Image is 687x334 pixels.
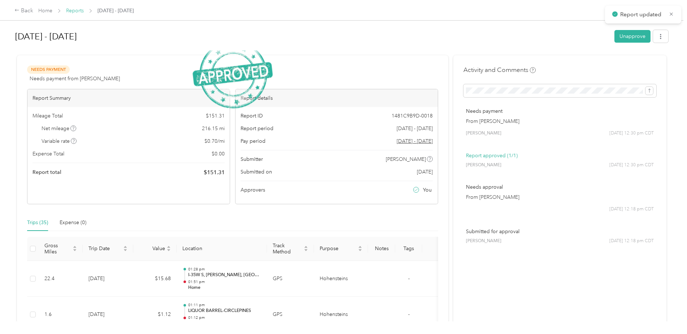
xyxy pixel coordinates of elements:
[609,130,654,137] span: [DATE] 12:30 pm CDT
[304,248,308,252] span: caret-down
[236,89,438,107] div: Report details
[60,219,86,227] div: Expense (0)
[320,245,357,252] span: Purpose
[73,245,77,249] span: caret-up
[609,206,654,213] span: [DATE] 12:18 pm CDT
[188,320,261,327] p: NAPLES WINE & SPIRITS
[241,137,265,145] span: Pay period
[267,237,314,261] th: Track Method
[241,168,272,176] span: Submitted on
[33,168,61,176] span: Report total
[33,112,63,120] span: Mileage Total
[466,107,654,115] p: Needs payment
[212,150,225,158] span: $ 0.00
[133,297,177,333] td: $1.12
[314,237,368,261] th: Purpose
[27,89,230,107] div: Report Summary
[395,237,422,261] th: Tags
[202,125,225,132] span: 216.15 mi
[27,65,70,74] span: Needs Payment
[167,245,171,249] span: caret-up
[188,308,261,314] p: LIQUOR BARREL-CIRCLEPINES
[423,186,432,194] span: You
[609,238,654,244] span: [DATE] 12:18 pm CDT
[614,30,651,43] button: Unapprove
[193,40,272,108] img: ApprovedStamp
[204,137,225,145] span: $ 0.70 / mi
[466,117,654,125] p: From [PERSON_NAME]
[188,279,261,284] p: 01:51 pm
[39,237,83,261] th: Gross Miles
[15,28,609,45] h1: Sep 21 - Oct 4, 2025
[39,297,83,333] td: 1.6
[273,243,302,255] span: Track Method
[188,303,261,308] p: 01:11 pm
[408,275,410,282] span: -
[177,237,267,261] th: Location
[88,245,122,252] span: Trip Date
[241,186,265,194] span: Approvers
[139,245,165,252] span: Value
[73,248,77,252] span: caret-down
[123,248,128,252] span: caret-down
[206,112,225,120] span: $ 151.31
[98,7,134,14] span: [DATE] - [DATE]
[27,219,48,227] div: Trips (35)
[397,137,433,145] span: Go to pay period
[83,297,133,333] td: [DATE]
[66,8,84,14] a: Reports
[188,284,261,291] p: Home
[314,261,368,297] td: Hohensteins
[188,272,261,278] p: I-35W S, [PERSON_NAME], [GEOGRAPHIC_DATA]
[42,125,77,132] span: Net mileage
[33,150,64,158] span: Expense Total
[463,65,536,74] h4: Activity and Comments
[14,7,33,15] div: Back
[38,8,52,14] a: Home
[386,155,426,163] span: [PERSON_NAME]
[392,112,433,120] span: 1481C9B9D-0018
[368,237,395,261] th: Notes
[609,162,654,168] span: [DATE] 12:30 pm CDT
[241,112,263,120] span: Report ID
[241,125,273,132] span: Report period
[620,10,664,19] p: Report updated
[44,243,71,255] span: Gross Miles
[304,245,308,249] span: caret-up
[466,193,654,201] p: From [PERSON_NAME]
[466,228,654,235] p: Submitted for approval
[358,248,362,252] span: caret-down
[314,297,368,333] td: Hohensteins
[267,261,314,297] td: GPS
[83,261,133,297] td: [DATE]
[466,152,654,159] p: Report approved (1/1)
[188,315,261,320] p: 01:12 pm
[167,248,171,252] span: caret-down
[83,237,133,261] th: Trip Date
[397,125,433,132] span: [DATE] - [DATE]
[417,168,433,176] span: [DATE]
[188,267,261,272] p: 01:28 pm
[466,130,501,137] span: [PERSON_NAME]
[358,245,362,249] span: caret-up
[204,168,225,177] span: $ 151.31
[647,294,687,334] iframe: Everlance-gr Chat Button Frame
[408,311,410,317] span: -
[123,245,128,249] span: caret-up
[133,237,177,261] th: Value
[466,238,501,244] span: [PERSON_NAME]
[42,137,77,145] span: Variable rate
[133,261,177,297] td: $15.68
[30,75,120,82] span: Needs payment from [PERSON_NAME]
[267,297,314,333] td: GPS
[241,155,263,163] span: Submitter
[39,261,83,297] td: 22.4
[466,183,654,191] p: Needs approval
[466,162,501,168] span: [PERSON_NAME]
